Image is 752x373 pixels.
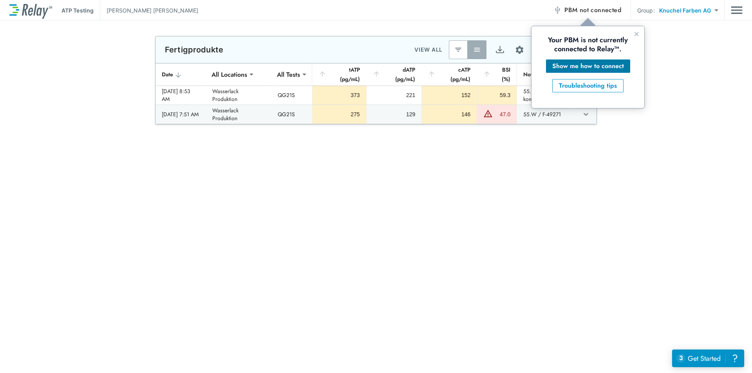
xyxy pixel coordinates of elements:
p: [PERSON_NAME] [PERSON_NAME] [107,6,198,14]
div: 373 [319,91,360,99]
th: Date [155,63,206,86]
button: Main menu [731,3,743,18]
img: Drawer Icon [731,3,743,18]
div: 152 [428,91,470,99]
button: Export [490,40,509,59]
div: [DATE] 7:51 AM [162,110,200,118]
iframe: tooltip [531,26,644,108]
td: 55.W / F-49271 [517,105,579,124]
div: dATP (pg/mL) [372,65,416,84]
div: cATP (pg/mL) [428,65,470,84]
iframe: Resource center [672,350,744,367]
img: Offline Icon [553,6,561,14]
img: Warning [483,109,493,118]
div: 146 [428,110,470,118]
img: Settings Icon [515,45,524,55]
div: 47.0 [495,110,510,118]
p: VIEW ALL [414,45,443,54]
img: Latest [454,46,462,54]
button: expand row [579,108,593,121]
div: tATP (pg/mL) [318,65,360,84]
span: PBM [564,5,621,16]
p: ATP Testing [61,6,94,14]
div: 221 [373,91,416,99]
div: Notes [523,70,573,79]
button: PBM not connected [550,2,624,18]
div: 275 [319,110,360,118]
img: Export Icon [495,45,505,55]
div: 129 [373,110,416,118]
p: Fertigprodukte [165,45,223,54]
div: 59.3 [483,91,510,99]
img: LuminUltra Relay [9,2,52,19]
td: Wasserlack Produktion [206,105,271,124]
td: QG21S [271,105,312,124]
td: 55.W / F-49271 / komplett [517,86,579,105]
img: View All [473,46,481,54]
td: QG21S [271,86,312,105]
div: [DATE] 8:53 AM [162,87,200,103]
button: Site setup [509,40,530,60]
span: not connected [580,5,621,14]
p: Group: [637,6,655,14]
div: All Tests [271,67,305,82]
td: Wasserlack Produktion [206,86,271,105]
table: sticky table [155,63,597,124]
div: BSI (%) [483,65,510,84]
div: All Locations [206,67,253,82]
